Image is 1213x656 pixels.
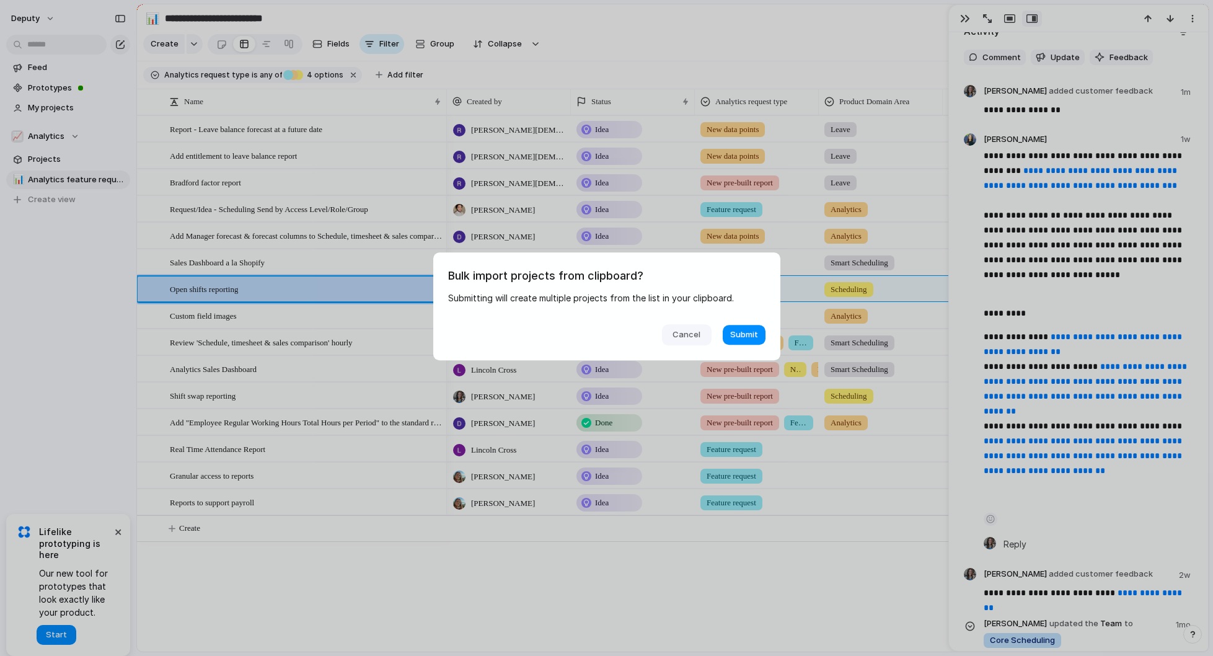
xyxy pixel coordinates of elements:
button: Cancel [662,324,712,345]
button: Submit [723,325,765,345]
span: Cancel [673,329,700,341]
h1: Bulk import projects from clipboard? [448,267,765,284]
p: Submitting will create multiple projects from the list in your clipboard. [448,291,765,304]
span: Submit [730,329,758,341]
